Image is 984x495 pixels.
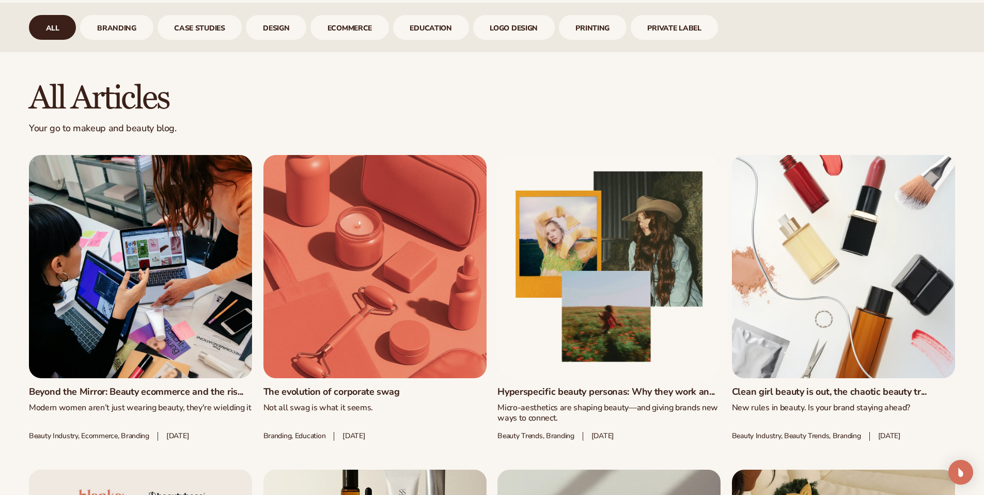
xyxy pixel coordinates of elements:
[246,15,306,40] div: 4 / 9
[29,81,955,116] h2: All articles
[732,432,861,441] span: beauty industry, Beauty trends, branding
[393,15,469,40] div: 6 / 9
[473,15,555,40] a: logo design
[310,15,389,40] div: 5 / 9
[29,432,149,441] span: Beauty industry, ecommerce, branding
[29,15,76,40] div: 1 / 9
[473,15,555,40] div: 7 / 9
[631,15,719,40] div: 9 / 9
[263,386,487,398] a: The evolution of corporate swag
[497,386,721,398] a: Hyperspecific beauty personas: Why they work an...
[158,15,242,40] a: case studies
[29,386,252,398] a: Beyond the Mirror: Beauty ecommerce and the ris...
[732,386,955,398] a: Clean girl beauty is out, the chaotic beauty tr...
[158,15,242,40] div: 3 / 9
[80,15,153,40] div: 2 / 9
[497,432,574,441] span: beauty trends, branding
[263,432,326,441] span: Branding, Education
[631,15,719,40] a: Private Label
[80,15,153,40] a: branding
[948,460,973,485] div: Open Intercom Messenger
[310,15,389,40] a: ecommerce
[246,15,306,40] a: design
[559,15,627,40] a: printing
[559,15,627,40] div: 8 / 9
[29,122,955,134] p: Your go to makeup and beauty blog.
[29,15,76,40] a: All
[393,15,469,40] a: Education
